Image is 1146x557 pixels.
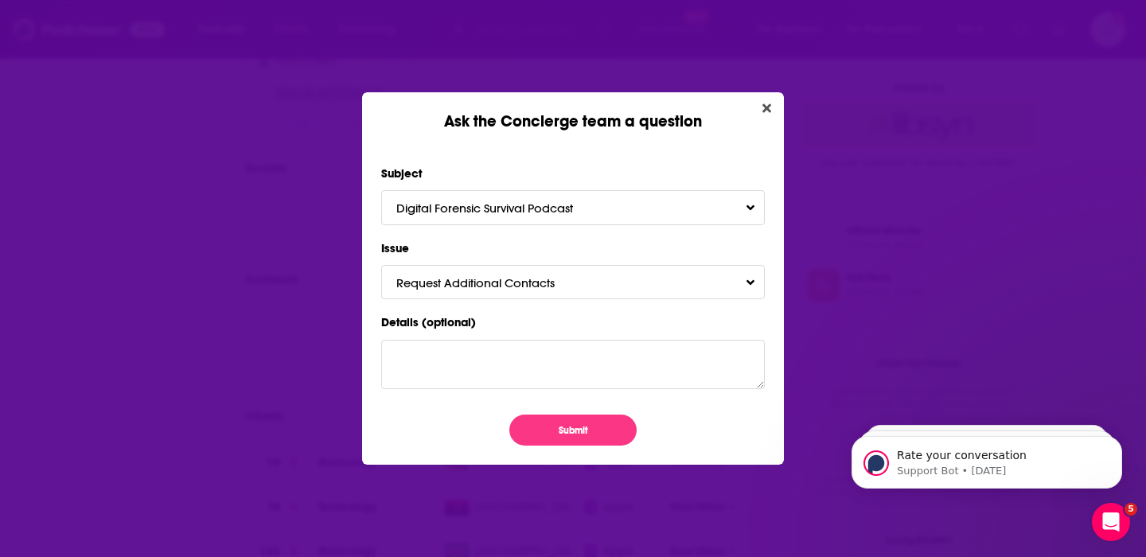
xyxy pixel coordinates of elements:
[381,238,765,259] label: Issue
[396,275,587,290] span: Request Additional Contacts
[1125,503,1137,516] span: 5
[1092,503,1130,541] iframe: Intercom live chat
[362,92,784,131] div: Ask the Concierge team a question
[509,415,637,446] button: Submit
[396,201,605,216] span: Digital Forensic Survival Podcast
[828,403,1146,514] iframe: Intercom notifications message
[381,265,765,299] button: Request Additional ContactsToggle Pronoun Dropdown
[756,99,778,119] button: Close
[381,190,765,224] button: Digital Forensic Survival PodcastToggle Pronoun Dropdown
[381,163,765,184] label: Subject
[381,312,765,333] label: Details (optional)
